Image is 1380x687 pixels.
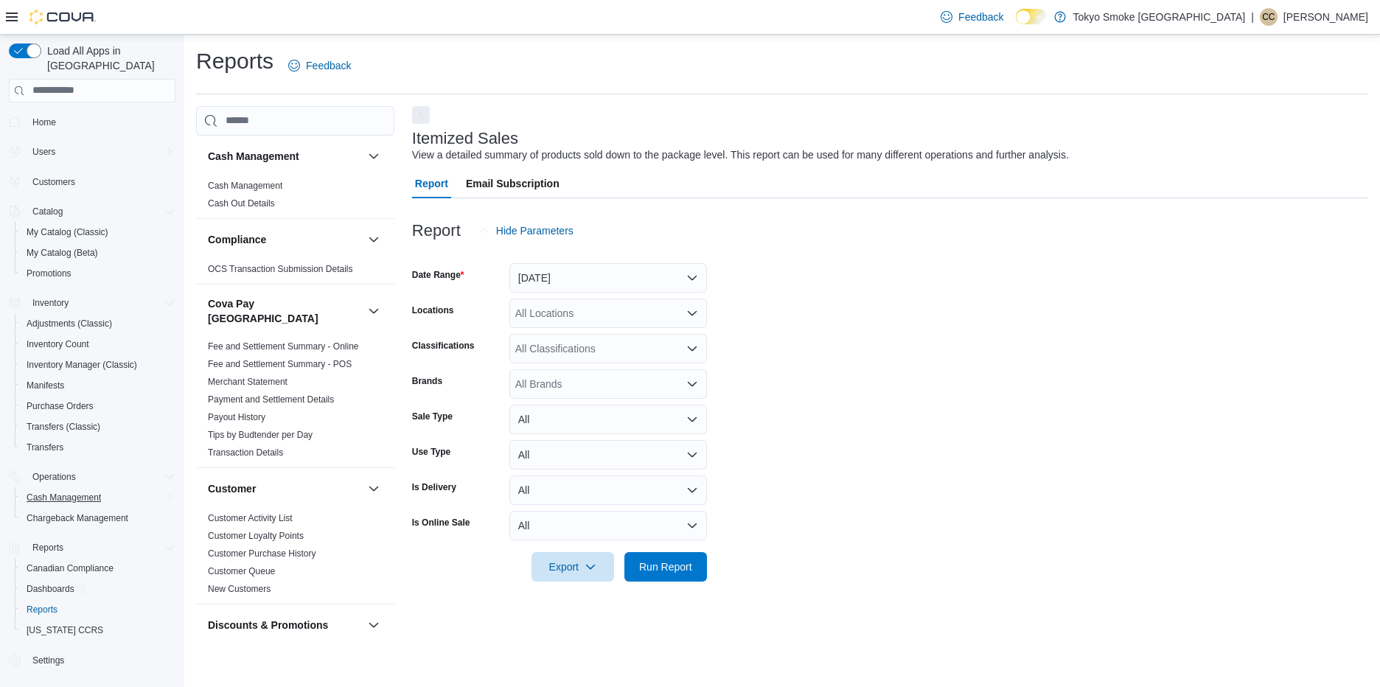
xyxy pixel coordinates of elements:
[21,223,175,241] span: My Catalog (Classic)
[1073,8,1246,26] p: Tokyo Smoke [GEOGRAPHIC_DATA]
[208,412,265,422] a: Payout History
[208,232,362,247] button: Compliance
[509,405,707,434] button: All
[496,223,574,238] span: Hide Parameters
[196,46,273,76] h1: Reports
[27,468,175,486] span: Operations
[21,580,175,598] span: Dashboards
[21,509,134,527] a: Chargeback Management
[208,513,293,523] a: Customer Activity List
[21,315,118,332] a: Adjustments (Classic)
[27,512,128,524] span: Chargeback Management
[21,601,175,618] span: Reports
[1283,8,1368,26] p: [PERSON_NAME]
[208,263,353,275] span: OCS Transaction Submission Details
[686,343,698,355] button: Open list of options
[412,106,430,124] button: Next
[639,559,692,574] span: Run Report
[208,618,328,632] h3: Discounts & Promotions
[1251,8,1254,26] p: |
[208,394,334,405] span: Payment and Settlement Details
[365,302,383,320] button: Cova Pay [GEOGRAPHIC_DATA]
[15,579,181,599] a: Dashboards
[509,511,707,540] button: All
[32,471,76,483] span: Operations
[3,111,181,133] button: Home
[1260,8,1278,26] div: Cody Cabot-Letto
[208,149,299,164] h3: Cash Management
[208,181,282,191] a: Cash Management
[208,430,313,440] a: Tips by Budtender per Day
[412,130,518,147] h3: Itemized Sales
[196,509,394,604] div: Customer
[208,341,359,352] a: Fee and Settlement Summary - Online
[412,222,461,240] h3: Report
[3,649,181,671] button: Settings
[412,147,1069,163] div: View a detailed summary of products sold down to the package level. This report can be used for m...
[208,264,353,274] a: OCS Transaction Submission Details
[32,146,55,158] span: Users
[365,231,383,248] button: Compliance
[208,198,275,209] a: Cash Out Details
[27,294,175,312] span: Inventory
[21,335,95,353] a: Inventory Count
[196,338,394,467] div: Cova Pay [GEOGRAPHIC_DATA]
[196,177,394,218] div: Cash Management
[365,616,383,634] button: Discounts & Promotions
[27,172,175,191] span: Customers
[208,530,304,542] span: Customer Loyalty Points
[21,356,143,374] a: Inventory Manager (Classic)
[412,481,456,493] label: Is Delivery
[532,552,614,582] button: Export
[365,480,383,498] button: Customer
[21,418,106,436] a: Transfers (Classic)
[412,411,453,422] label: Sale Type
[27,143,61,161] button: Users
[27,294,74,312] button: Inventory
[27,562,114,574] span: Canadian Compliance
[21,377,175,394] span: Manifests
[21,621,175,639] span: Washington CCRS
[412,304,454,316] label: Locations
[306,58,351,73] span: Feedback
[21,265,175,282] span: Promotions
[15,375,181,396] button: Manifests
[15,487,181,508] button: Cash Management
[32,655,64,666] span: Settings
[208,565,275,577] span: Customer Queue
[624,552,707,582] button: Run Report
[686,378,698,390] button: Open list of options
[21,439,69,456] a: Transfers
[15,222,181,243] button: My Catalog (Classic)
[21,439,175,456] span: Transfers
[27,652,70,669] a: Settings
[27,113,175,131] span: Home
[27,624,103,636] span: [US_STATE] CCRS
[208,481,362,496] button: Customer
[3,201,181,222] button: Catalog
[208,149,362,164] button: Cash Management
[21,265,77,282] a: Promotions
[27,203,175,220] span: Catalog
[32,116,56,128] span: Home
[27,400,94,412] span: Purchase Orders
[412,375,442,387] label: Brands
[686,307,698,319] button: Open list of options
[15,313,181,334] button: Adjustments (Classic)
[21,244,104,262] a: My Catalog (Beta)
[21,397,100,415] a: Purchase Orders
[15,508,181,529] button: Chargeback Management
[208,429,313,441] span: Tips by Budtender per Day
[21,244,175,262] span: My Catalog (Beta)
[208,649,247,660] a: Discounts
[1016,9,1047,24] input: Dark Mode
[208,377,287,387] a: Merchant Statement
[21,559,175,577] span: Canadian Compliance
[21,621,109,639] a: [US_STATE] CCRS
[27,268,72,279] span: Promotions
[27,583,86,595] span: Dashboards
